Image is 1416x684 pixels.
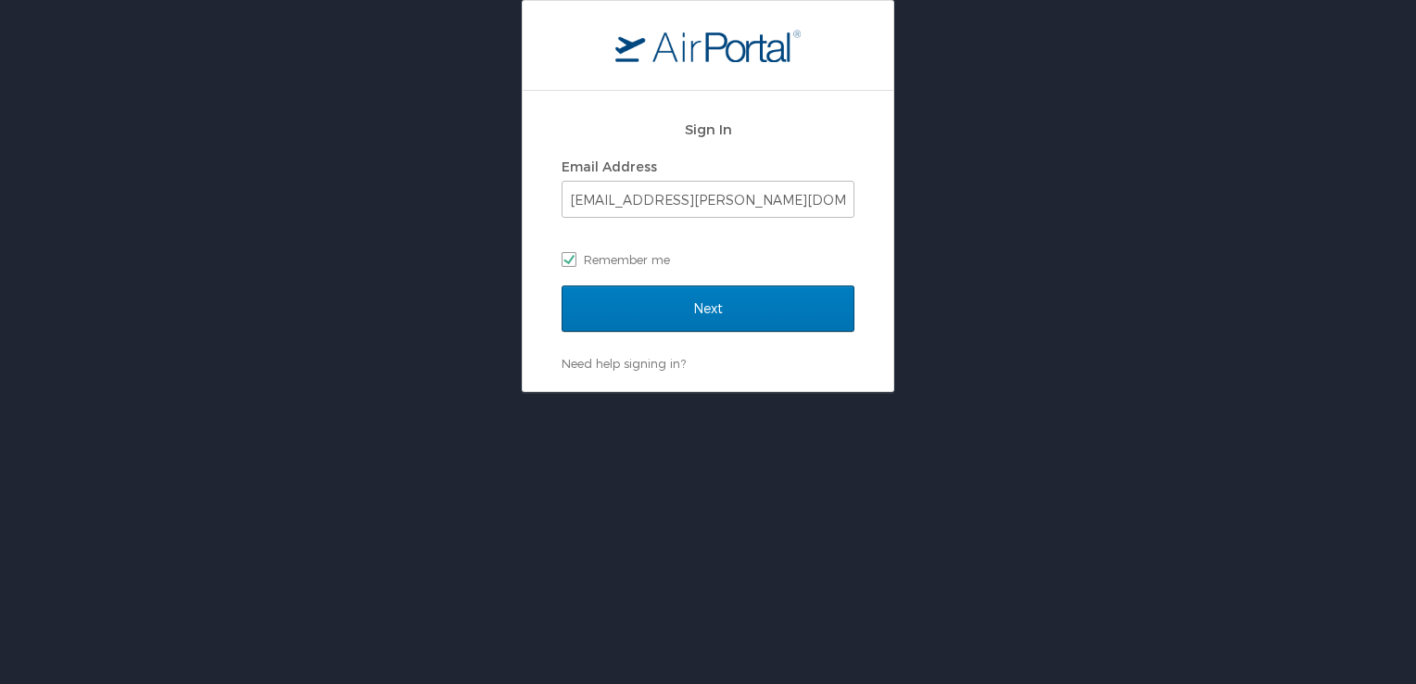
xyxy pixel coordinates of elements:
label: Remember me [562,246,854,273]
label: Email Address [562,158,657,174]
input: Next [562,285,854,332]
a: Need help signing in? [562,356,686,371]
img: logo [615,29,801,62]
h2: Sign In [562,119,854,140]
